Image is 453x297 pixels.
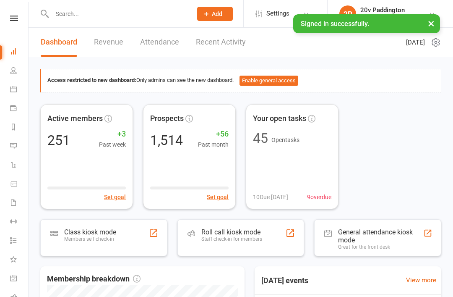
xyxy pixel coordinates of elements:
a: Dashboard [41,28,77,57]
input: Search... [49,8,186,20]
span: Your open tasks [253,113,306,125]
a: General attendance kiosk mode [10,270,29,289]
a: Revenue [94,28,123,57]
span: Membership breakdown [47,273,141,285]
div: Only admins can see the new dashboard. [47,76,435,86]
span: Prospects [150,113,184,125]
div: 45 [253,131,268,145]
span: Open tasks [271,137,299,143]
a: Calendar [10,81,29,100]
span: 9 overdue [307,192,331,202]
span: +56 [198,128,229,140]
span: Active members [47,113,103,125]
a: View more [406,275,436,285]
span: +3 [99,128,126,140]
button: Add [197,7,233,21]
a: People [10,62,29,81]
button: × [424,14,439,32]
button: Enable general access [240,76,298,86]
strong: Access restricted to new dashboard: [47,77,136,83]
span: Add [212,11,222,17]
div: Members self check-in [64,236,116,242]
a: Reports [10,118,29,137]
div: 20v Paddington [360,14,405,21]
div: 2P [339,5,356,22]
div: Class kiosk mode [64,228,116,236]
a: Attendance [140,28,179,57]
span: Settings [266,4,289,23]
button: Set goal [104,192,126,202]
a: Payments [10,100,29,118]
div: 20v Paddington [360,6,405,14]
a: Dashboard [10,43,29,62]
span: Past month [198,140,229,149]
span: [DATE] [406,37,425,47]
span: Signed in successfully. [301,20,369,28]
a: Recent Activity [196,28,246,57]
h3: [DATE] events [255,273,315,288]
span: Past week [99,140,126,149]
span: 10 Due [DATE] [253,192,288,202]
div: Great for the front desk [338,244,423,250]
div: Roll call kiosk mode [201,228,262,236]
div: General attendance kiosk mode [338,228,423,244]
div: 1,514 [150,134,183,147]
div: Staff check-in for members [201,236,262,242]
a: Product Sales [10,175,29,194]
a: What's New [10,251,29,270]
button: Set goal [207,192,229,202]
div: 251 [47,134,70,147]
